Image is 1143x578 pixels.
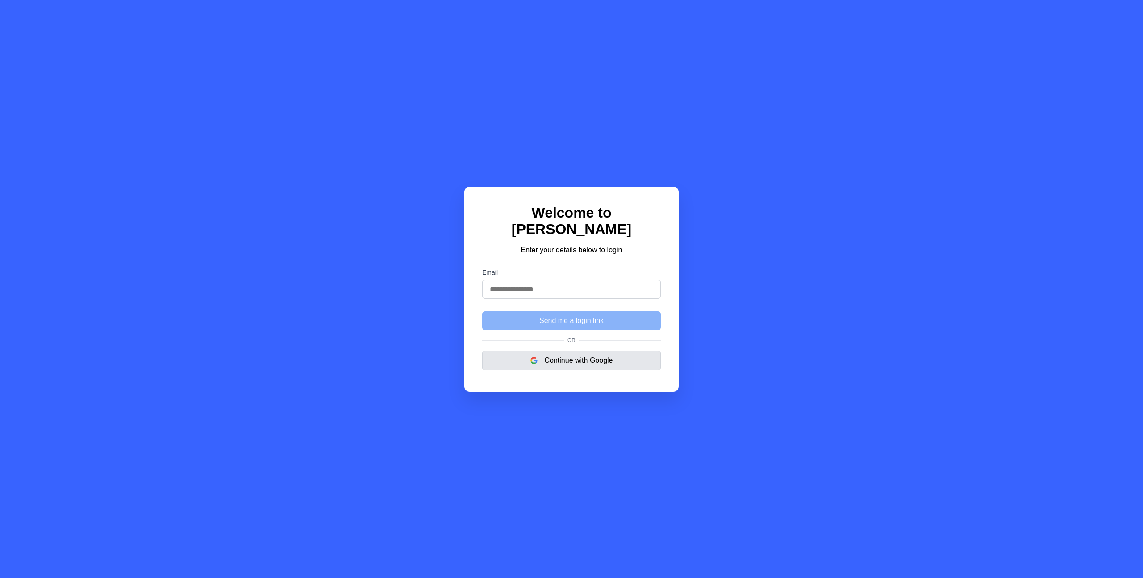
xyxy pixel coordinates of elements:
h1: Welcome to [PERSON_NAME] [482,205,661,238]
button: Send me a login link [482,311,661,330]
span: Or [564,337,579,343]
label: Email [482,269,661,276]
img: google logo [530,357,538,364]
p: Enter your details below to login [482,245,661,255]
button: Continue with Google [482,351,661,370]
